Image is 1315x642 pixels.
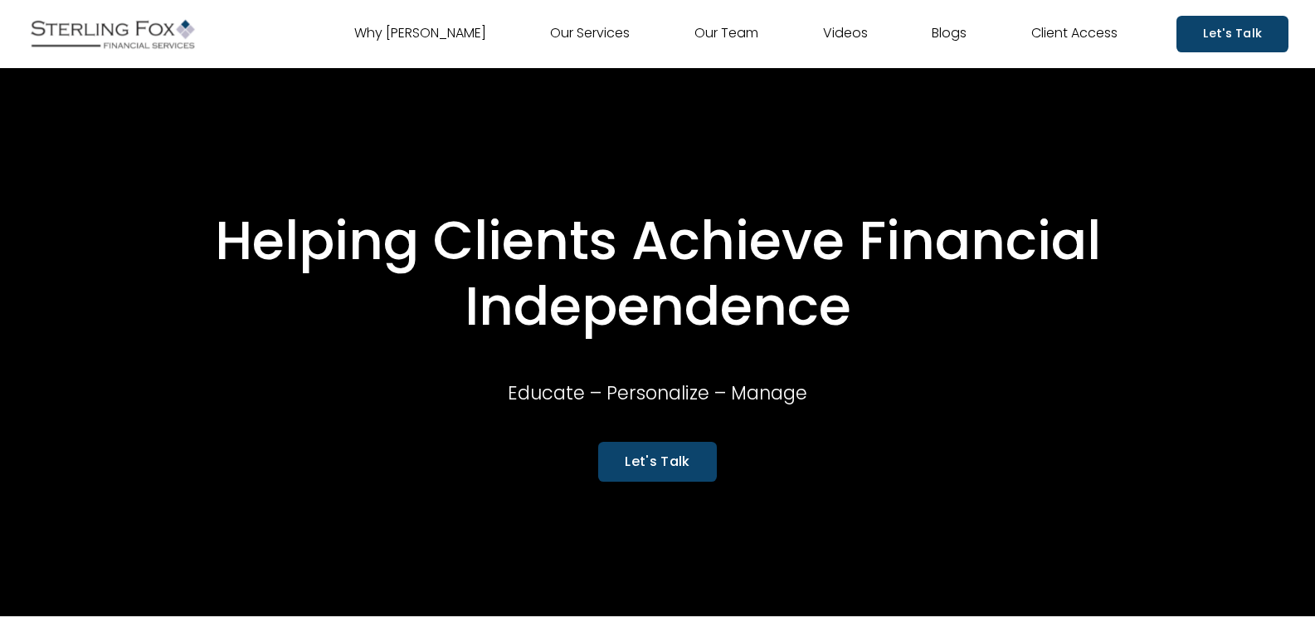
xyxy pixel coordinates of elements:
a: Videos [823,21,868,47]
a: Client Access [1031,21,1118,47]
img: Sterling Fox Financial Services [27,13,199,55]
a: Let's Talk [598,442,716,481]
p: Educate – Personalize – Manage [418,376,897,409]
a: Blogs [932,21,967,47]
a: Our Team [694,21,758,47]
h1: Helping Clients Achieve Financial Independence [77,208,1239,340]
a: Our Services [550,21,630,47]
a: Why [PERSON_NAME] [354,21,486,47]
a: Let's Talk [1176,16,1288,51]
